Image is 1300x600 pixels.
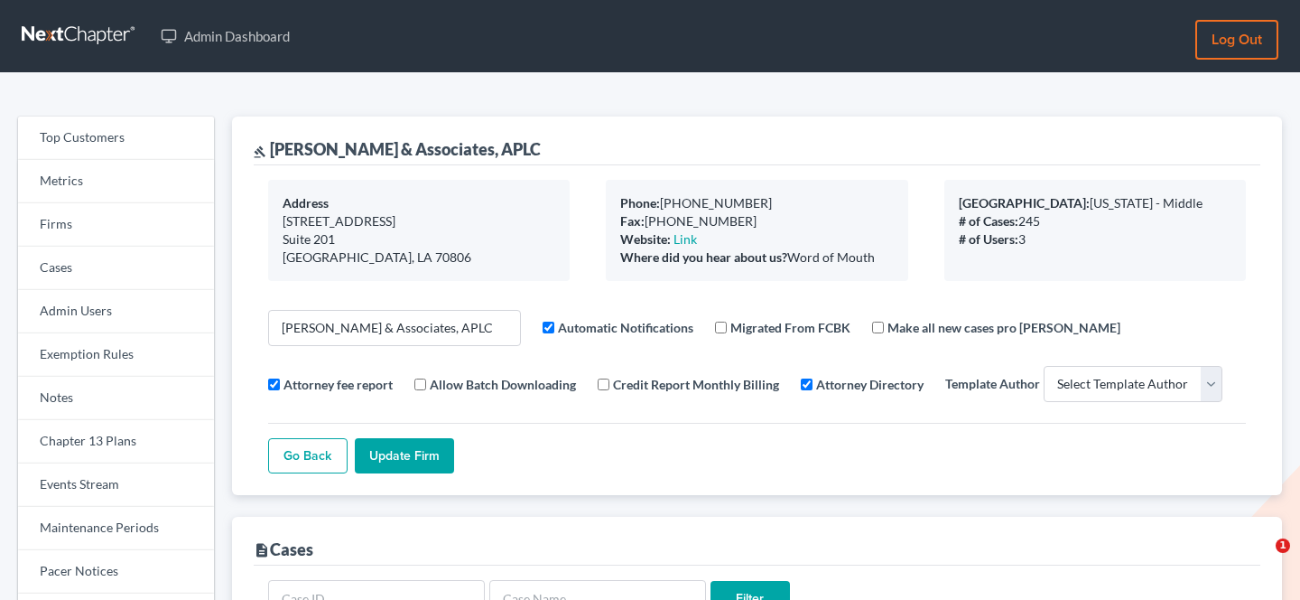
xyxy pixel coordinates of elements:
[887,318,1120,337] label: Make all new cases pro [PERSON_NAME]
[959,230,1231,248] div: 3
[18,420,214,464] a: Chapter 13 Plans
[730,318,850,337] label: Migrated From FCBK
[355,438,454,474] input: Update Firm
[18,203,214,247] a: Firms
[430,375,576,394] label: Allow Batch Downloading
[18,117,214,160] a: Top Customers
[254,542,270,558] i: description
[959,231,1018,247] b: # of Users:
[254,539,313,560] div: Cases
[959,194,1231,212] div: [US_STATE] - Middle
[620,231,671,247] b: Website:
[254,145,266,158] i: gavel
[673,231,697,247] a: Link
[18,160,214,203] a: Metrics
[959,213,1018,229] b: # of Cases:
[620,249,787,265] b: Where did you hear about us?
[1276,539,1290,553] span: 1
[1239,539,1282,582] iframe: Intercom live chat
[816,375,924,394] label: Attorney Directory
[558,318,693,337] label: Automatic Notifications
[268,438,348,474] a: Go Back
[613,375,779,394] label: Credit Report Monthly Billing
[283,375,393,394] label: Attorney fee report
[18,377,214,420] a: Notes
[18,333,214,377] a: Exemption Rules
[620,213,645,229] b: Fax:
[18,247,214,290] a: Cases
[620,212,893,230] div: [PHONE_NUMBER]
[283,230,555,248] div: Suite 201
[254,138,541,160] div: [PERSON_NAME] & Associates, APLC
[18,290,214,333] a: Admin Users
[18,464,214,507] a: Events Stream
[283,195,329,211] b: Address
[620,194,893,212] div: [PHONE_NUMBER]
[152,20,299,52] a: Admin Dashboard
[283,248,555,267] div: [GEOGRAPHIC_DATA], LA 70806
[620,248,893,267] div: Word of Mouth
[959,212,1231,230] div: 245
[959,195,1090,211] b: [GEOGRAPHIC_DATA]:
[1195,20,1278,60] a: Log out
[18,550,214,594] a: Pacer Notices
[283,212,555,230] div: [STREET_ADDRESS]
[18,507,214,550] a: Maintenance Periods
[620,195,660,211] b: Phone:
[945,374,1040,393] label: Template Author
